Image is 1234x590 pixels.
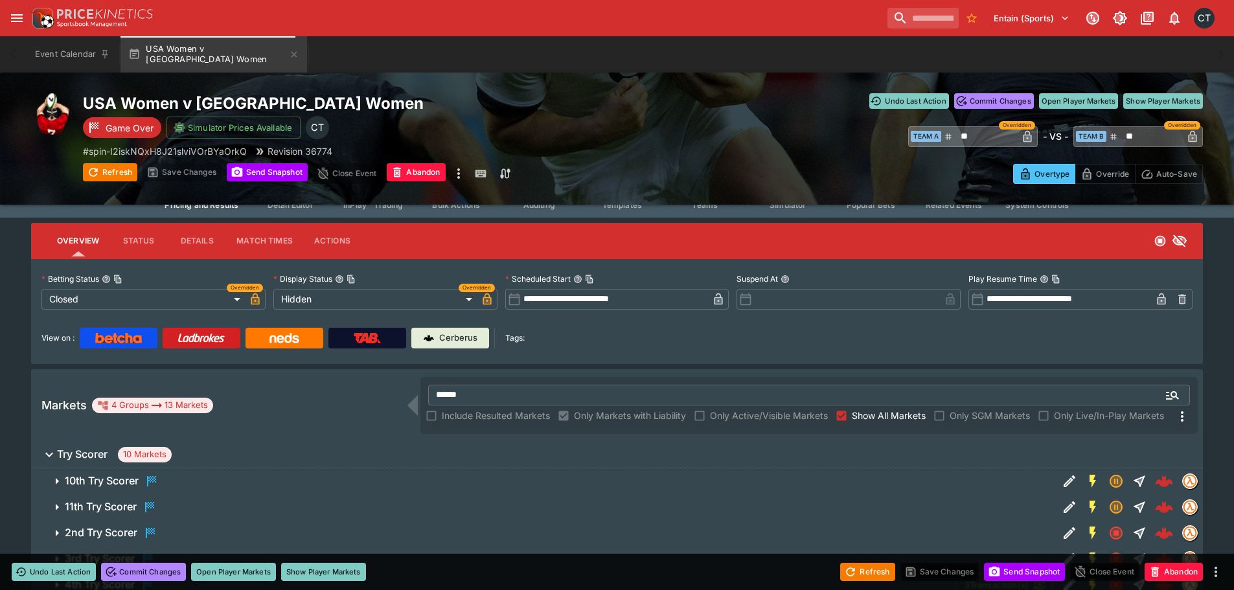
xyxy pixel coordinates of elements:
[869,93,948,109] button: Undo Last Action
[168,225,226,256] button: Details
[1182,551,1198,567] div: tradingmodel
[273,273,332,284] p: Display Status
[451,163,466,184] button: more
[83,93,643,113] h2: Copy To Clipboard
[1081,521,1104,545] button: SGM Enabled
[439,332,477,345] p: Cerberus
[1108,473,1124,489] svg: Suspended
[106,121,154,135] p: Game Over
[1151,520,1177,546] a: 9824f807-128d-4eed-99ca-4441ecde6335
[303,225,361,256] button: Actions
[954,93,1034,109] button: Commit Changes
[268,200,314,210] span: Detail Editor
[1182,499,1198,515] div: tradingmodel
[1174,409,1190,424] svg: More
[1081,547,1104,571] button: SGM Enabled
[354,333,381,343] img: TabNZ
[347,275,356,284] button: Copy To Clipboard
[1104,495,1128,519] button: Suspended
[1076,131,1106,142] span: Team B
[1155,472,1173,490] div: ac50f5ec-c041-4373-8c13-5db28b7cb7f8
[585,275,594,284] button: Copy To Clipboard
[1043,130,1068,143] h6: - VS -
[101,563,186,581] button: Commit Changes
[1054,409,1164,422] span: Only Live/In-Play Markets
[29,5,54,31] img: PriceKinetics Logo
[1108,551,1124,567] svg: Closed
[1058,521,1081,545] button: Edit Detail
[692,200,718,210] span: Teams
[31,93,73,135] img: rugby_union.png
[1058,547,1081,571] button: Edit Detail
[1096,167,1129,181] p: Override
[113,275,122,284] button: Copy To Clipboard
[911,131,941,142] span: Team A
[41,328,74,348] label: View on :
[1003,121,1031,130] span: Overridden
[1208,564,1224,580] button: more
[961,8,982,28] button: No Bookmarks
[887,8,959,28] input: search
[1163,6,1186,30] button: Notifications
[770,200,806,210] span: Simulator
[306,116,329,139] div: Cameron Tarver
[442,409,550,422] span: Include Resulted Markets
[166,117,301,139] button: Simulator Prices Available
[1108,6,1132,30] button: Toggle light/dark mode
[31,520,1058,546] button: 2nd Try Scorer
[41,289,245,310] div: Closed
[1051,275,1060,284] button: Copy To Clipboard
[1104,470,1128,493] button: Suspended
[505,273,571,284] p: Scheduled Start
[710,409,828,422] span: Only Active/Visible Markets
[1151,494,1177,520] a: 0792413e-498b-408d-a14d-52caa4a98ce6
[269,333,299,343] img: Neds
[968,273,1037,284] p: Play Resume Time
[1128,547,1151,571] button: Straight
[986,8,1077,28] button: Select Tenant
[118,448,172,461] span: 10 Markets
[1128,495,1151,519] button: Straight
[268,144,332,158] p: Revision 36774
[1155,524,1173,542] div: 9824f807-128d-4eed-99ca-4441ecde6335
[1145,564,1203,577] span: Mark an event as closed and abandoned.
[95,333,142,343] img: Betcha
[273,289,477,310] div: Hidden
[47,225,109,256] button: Overview
[1081,495,1104,519] button: SGM Enabled
[1154,234,1167,247] svg: Closed
[57,21,127,27] img: Sportsbook Management
[1145,563,1203,581] button: Abandon
[83,163,137,181] button: Refresh
[1104,547,1128,571] button: Closed
[1151,468,1177,494] a: ac50f5ec-c041-4373-8c13-5db28b7cb7f8
[781,275,790,284] button: Suspend At
[1081,6,1104,30] button: Connected to PK
[65,500,137,514] h6: 11th Try Scorer
[574,409,686,422] span: Only Markets with Liability
[31,442,1203,468] button: Try Scorer10 Markets
[83,144,247,158] p: Copy To Clipboard
[847,200,895,210] span: Popular Bets
[387,163,445,181] button: Abandon
[41,398,87,413] h5: Markets
[1183,552,1197,566] img: tradingmodel
[852,409,926,422] span: Show All Markets
[1183,474,1197,488] img: tradingmodel
[1128,521,1151,545] button: Straight
[31,468,1058,494] button: 10th Try Scorer
[227,163,308,181] button: Send Snapshot
[1135,164,1203,184] button: Auto-Save
[1194,8,1215,28] div: Cameron Tarver
[109,225,168,256] button: Status
[1155,550,1173,568] img: logo-cerberus--red.svg
[1108,499,1124,515] svg: Suspended
[343,200,403,210] span: InPlay™ Trading
[231,284,259,292] span: Overridden
[1013,164,1075,184] button: Overtype
[463,284,491,292] span: Overridden
[65,474,139,488] h6: 10th Try Scorer
[177,333,225,343] img: Ladbrokes
[5,6,29,30] button: open drawer
[65,552,135,565] h6: 3rd Try Scorer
